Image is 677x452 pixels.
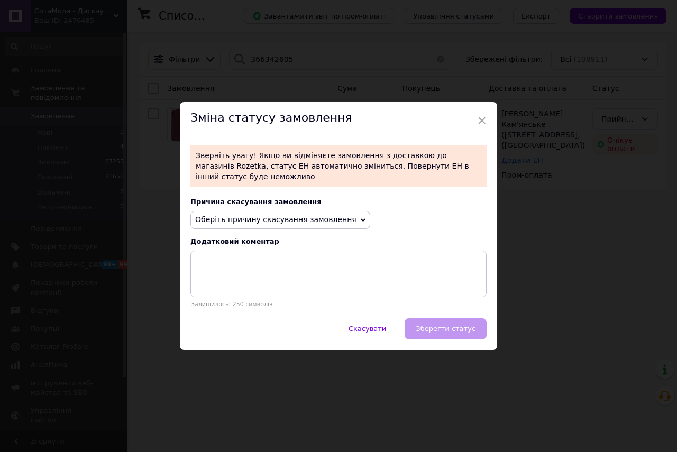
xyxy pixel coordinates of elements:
[349,325,386,333] span: Скасувати
[190,301,487,308] p: Залишилось: 250 символів
[190,145,487,187] p: Зверніть увагу! Якщо ви відміняєте замовлення з доставкою до магазинів Rozetka, статус ЕН автомат...
[337,318,397,339] button: Скасувати
[190,237,487,245] div: Додатковий коментар
[180,102,497,134] div: Зміна статусу замовлення
[477,112,487,130] span: ×
[190,198,487,206] div: Причина скасування замовлення
[195,215,356,224] span: Оберіть причину скасування замовлення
